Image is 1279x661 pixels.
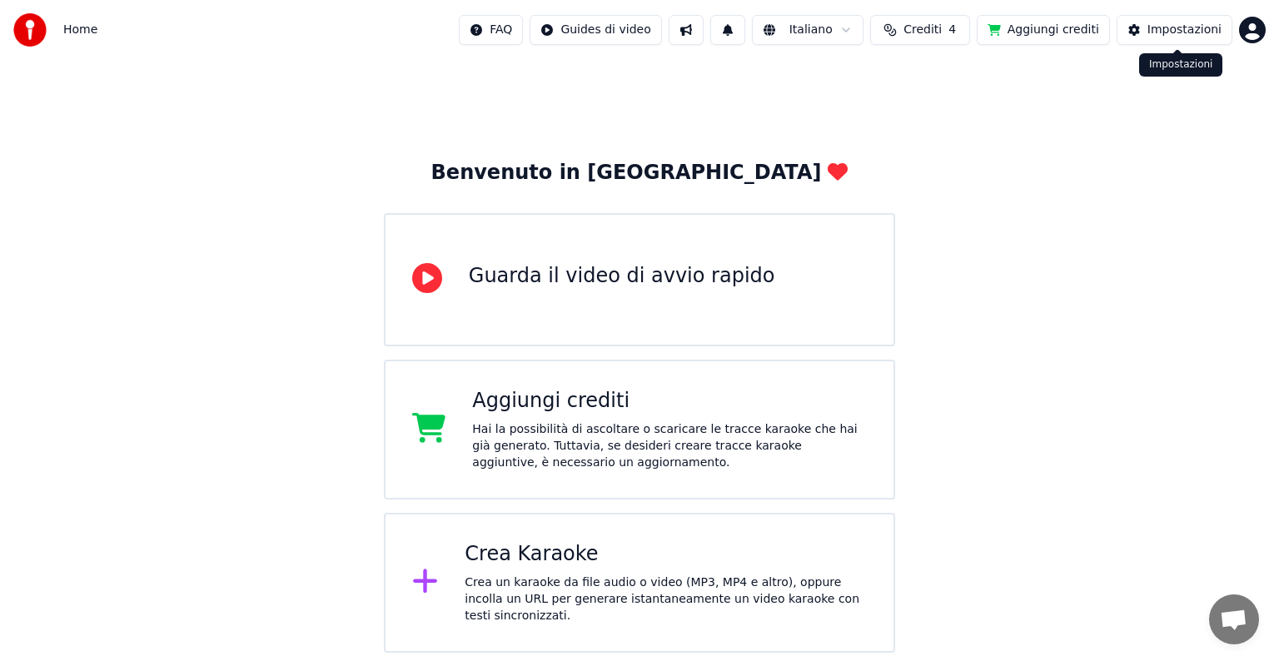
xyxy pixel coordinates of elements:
[1117,15,1232,45] button: Impostazioni
[1209,594,1259,644] div: Aprire la chat
[903,22,942,38] span: Crediti
[472,388,867,415] div: Aggiungi crediti
[431,160,849,186] div: Benvenuto in [GEOGRAPHIC_DATA]
[459,15,523,45] button: FAQ
[472,421,867,471] div: Hai la possibilità di ascoltare o scaricare le tracce karaoke che hai già generato. Tuttavia, se ...
[977,15,1110,45] button: Aggiungi crediti
[63,22,97,38] span: Home
[530,15,661,45] button: Guides di video
[469,263,775,290] div: Guarda il video di avvio rapido
[13,13,47,47] img: youka
[1139,53,1222,77] div: Impostazioni
[948,22,956,38] span: 4
[1147,22,1222,38] div: Impostazioni
[465,541,867,568] div: Crea Karaoke
[465,574,867,624] div: Crea un karaoke da file audio o video (MP3, MP4 e altro), oppure incolla un URL per generare ista...
[870,15,970,45] button: Crediti4
[63,22,97,38] nav: breadcrumb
